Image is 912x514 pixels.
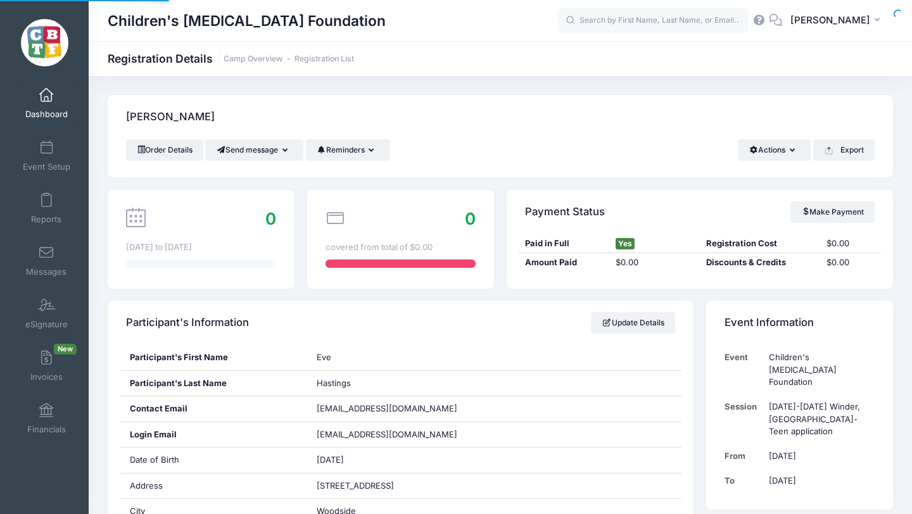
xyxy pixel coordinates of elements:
button: Export [813,139,875,161]
div: [DATE] to [DATE] [126,241,276,254]
div: Address [120,473,307,499]
span: Messages [26,266,66,277]
a: Camp Overview [224,54,282,64]
td: [DATE]-[DATE] Winder, [GEOGRAPHIC_DATA]-Teen application [763,394,875,444]
span: [DATE] [317,454,344,465]
a: Dashboard [16,81,77,125]
div: Discounts & Credits [700,256,820,269]
span: Event Setup [23,161,70,172]
h4: Payment Status [525,194,605,230]
img: Children's Brain Tumor Foundation [21,19,68,66]
h4: Event Information [725,305,814,341]
div: $0.00 [609,256,700,269]
span: Yes [616,238,635,249]
span: eSignature [25,319,68,330]
h4: [PERSON_NAME] [126,99,215,135]
div: Paid in Full [519,237,609,250]
input: Search by First Name, Last Name, or Email... [558,8,748,34]
div: covered from total of $0.00 [326,241,476,254]
span: Reports [31,214,61,225]
div: $0.00 [820,237,880,250]
span: [EMAIL_ADDRESS][DOMAIN_NAME] [317,403,457,413]
span: Hastings [317,378,351,388]
a: Registration List [294,54,354,64]
button: Send message [205,139,303,161]
h1: Registration Details [108,52,354,65]
div: Registration Cost [700,237,820,250]
td: [DATE] [763,444,875,468]
div: Contact Email [120,396,307,422]
div: Date of Birth [120,448,307,473]
a: Make Payment [790,201,875,223]
a: Event Setup [16,134,77,178]
div: Login Email [120,422,307,448]
span: Invoices [30,372,63,382]
span: Financials [27,424,66,435]
span: [EMAIL_ADDRESS][DOMAIN_NAME] [317,429,475,441]
div: Participant's First Name [120,345,307,370]
span: 0 [265,209,276,229]
span: 0 [465,209,476,229]
td: From [725,444,763,468]
button: Reminders [306,139,390,161]
h4: Participant's Information [126,305,249,341]
h1: Children's [MEDICAL_DATA] Foundation [108,6,386,35]
span: [PERSON_NAME] [790,13,870,27]
button: [PERSON_NAME] [782,6,893,35]
td: Children's [MEDICAL_DATA] Foundation [763,345,875,394]
div: $0.00 [820,256,880,269]
td: To [725,468,763,493]
span: Dashboard [25,109,68,120]
span: [STREET_ADDRESS] [317,480,394,491]
span: Eve [317,352,331,362]
button: Actions [738,139,811,161]
a: Financials [16,396,77,441]
td: Event [725,345,763,394]
td: [DATE] [763,468,875,493]
a: eSignature [16,291,77,335]
a: Messages [16,239,77,283]
a: Reports [16,186,77,230]
div: Amount Paid [519,256,609,269]
a: InvoicesNew [16,344,77,388]
div: Participant's Last Name [120,371,307,396]
span: New [54,344,77,354]
td: Session [725,394,763,444]
a: Update Details [591,312,675,334]
a: Order Details [126,139,203,161]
